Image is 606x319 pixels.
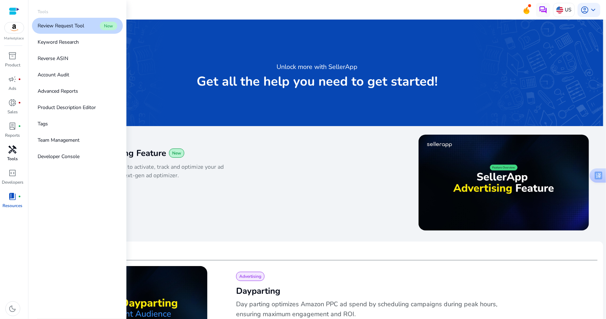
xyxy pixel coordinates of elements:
span: fiber_manual_record [18,125,21,128]
p: Product Description Editor [38,104,96,111]
p: Developers [2,179,23,185]
span: book_4 [9,192,17,201]
span: fiber_manual_record [18,101,21,104]
span: dark_mode [9,304,17,313]
span: New [100,22,117,30]
span: lab_profile [9,122,17,130]
p: Watch this video and learn how to activate, track and optimize your ad campaigns using SellerApp'... [45,163,226,180]
p: Tags [38,120,48,128]
p: Day parting optimizes Amazon PPC ad spend by scheduling campaigns during peak hours, ensuring max... [236,299,516,319]
span: donut_small [9,98,17,107]
p: Account Audit [38,71,69,79]
p: Sales [7,109,18,115]
h3: Unlock more with SellerApp [277,62,358,72]
h2: Dayparting [236,285,586,297]
span: handyman [9,145,17,154]
span: account_circle [580,6,589,14]
p: Resources [3,202,23,209]
p: US [565,4,572,16]
img: amazon.svg [5,22,24,33]
span: Advertising [239,274,261,279]
p: Get all the help you need to get started! [197,75,438,89]
span: keyboard_arrow_down [589,6,597,14]
p: Tools [7,156,18,162]
p: Review Request Tool [38,22,84,29]
p: Keyword Research [38,38,79,46]
p: Advanced Reports [38,87,78,95]
span: fiber_manual_record [18,78,21,81]
span: inventory_2 [9,52,17,60]
p: Developer Console [38,153,80,160]
p: Tools [38,9,48,15]
p: Reports [5,132,20,139]
p: Marketplace [4,36,24,41]
span: campaign [9,75,17,83]
img: us.svg [556,6,563,13]
p: Team Management [38,136,80,144]
p: Reverse ASIN [38,55,68,62]
img: maxresdefault.jpg [419,135,589,231]
span: code_blocks [9,169,17,177]
span: fiber_manual_record [18,195,21,198]
p: Ads [9,85,17,92]
span: New [172,150,181,156]
p: Product [5,62,20,68]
